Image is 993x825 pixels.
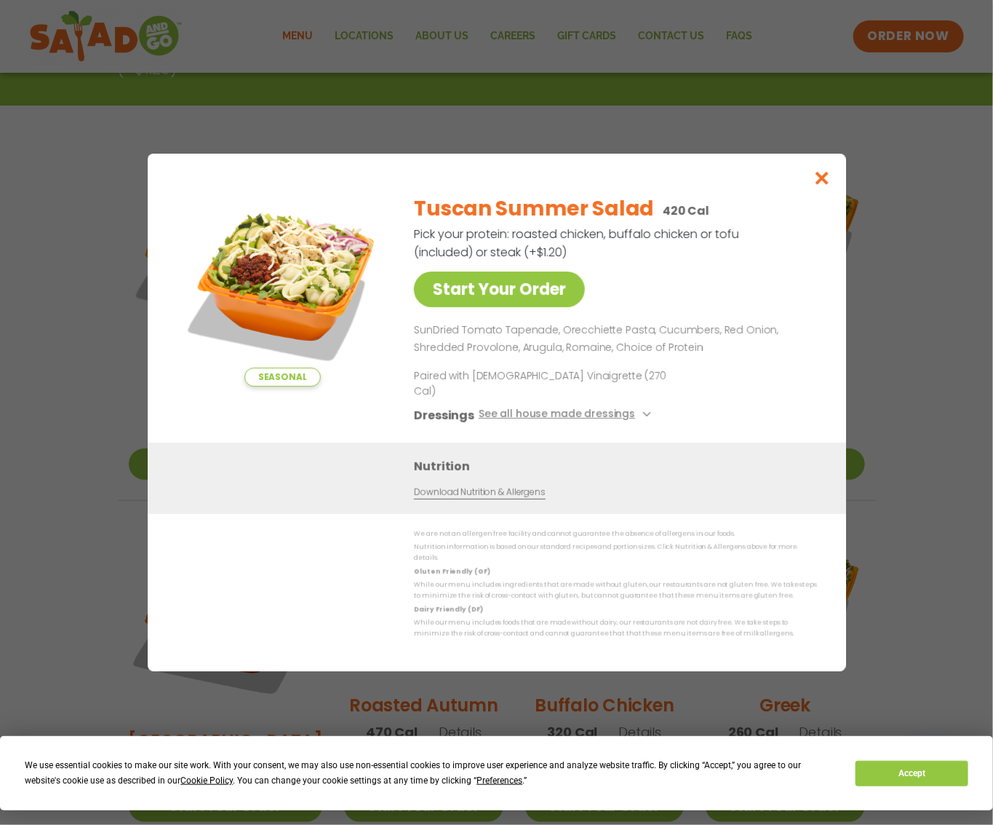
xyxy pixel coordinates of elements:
[478,406,655,425] button: See all house made dressings
[663,202,709,220] p: 420 Cal
[414,486,545,500] a: Download Nutrition & Allergens
[414,567,490,576] strong: Gluten Friendly (GF)
[180,775,233,786] span: Cookie Policy
[798,154,845,202] button: Close modal
[414,406,474,425] h3: Dressings
[414,542,817,564] p: Nutrition information is based on our standard recipes and portion sizes. Click Nutrition & Aller...
[414,225,741,261] p: Pick your protein: roasted chicken, buffalo chicken or tofu (included) or steak (+$1.20)
[476,775,522,786] span: Preferences
[414,580,817,602] p: While our menu includes ingredients that are made without gluten, our restaurants are not gluten ...
[414,322,811,357] p: SunDried Tomato Tapenade, Orecchiette Pasta, Cucumbers, Red Onion, Shredded Provolone, Arugula, R...
[180,183,384,387] img: Featured product photo for Tuscan Summer Salad
[414,194,654,224] h2: Tuscan Summer Salad
[244,368,320,387] span: Seasonal
[414,457,824,475] h3: Nutrition
[414,368,683,399] p: Paired with [DEMOGRAPHIC_DATA] Vinaigrette (270 Cal)
[414,529,817,540] p: We are not an allergen free facility and cannot guarantee the absence of allergens in our foods.
[856,761,968,786] button: Accept
[414,617,817,640] p: While our menu includes foods that are made without dairy, our restaurants are not dairy free. We...
[414,605,482,614] strong: Dairy Friendly (DF)
[25,758,838,789] div: We use essential cookies to make our site work. With your consent, we may also use non-essential ...
[414,272,585,307] a: Start Your Order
